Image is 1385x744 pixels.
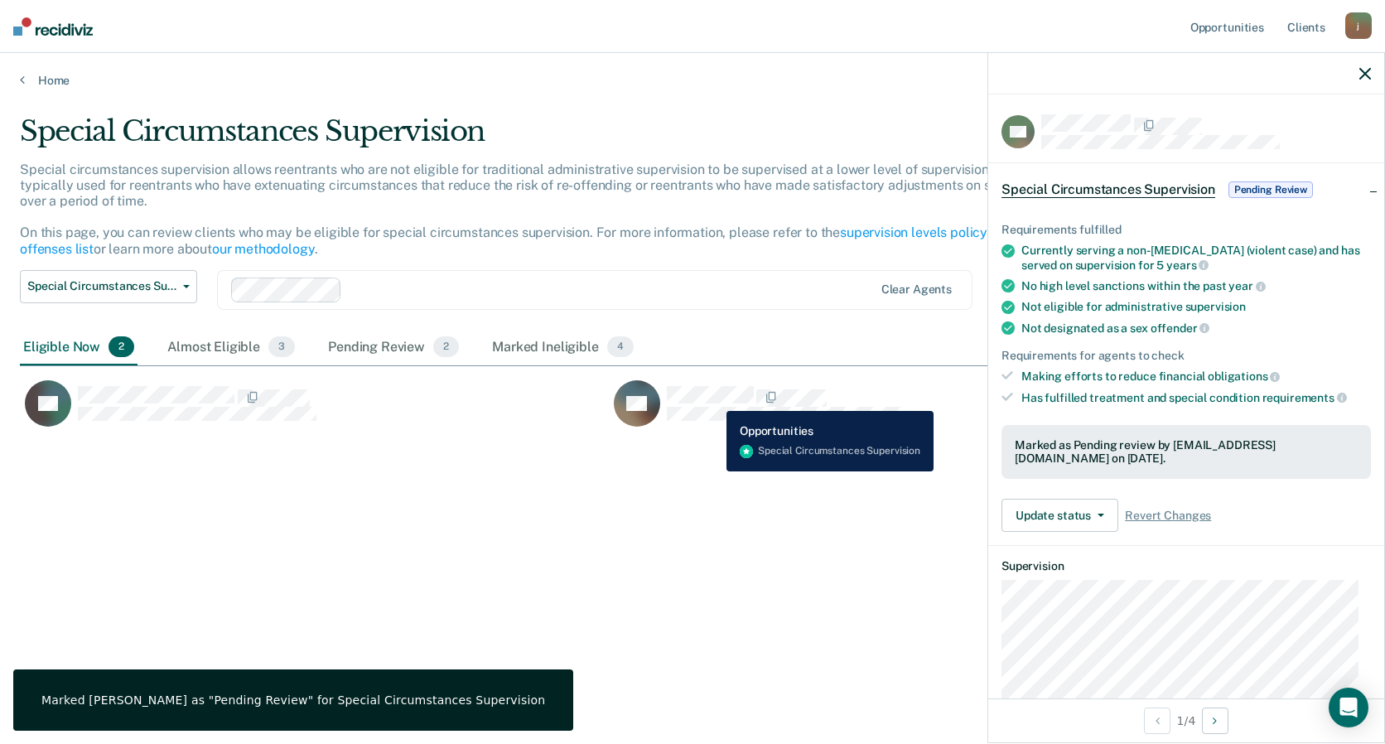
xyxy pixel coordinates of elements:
[1021,390,1371,405] div: Has fulfilled treatment and special condition
[1345,12,1372,39] div: j
[109,336,134,358] span: 2
[1185,300,1246,313] span: supervision
[1166,258,1209,272] span: years
[1125,509,1211,523] span: Revert Changes
[988,698,1384,742] div: 1 / 4
[840,225,987,240] a: supervision levels policy
[1001,223,1371,237] div: Requirements fulfilled
[1021,244,1371,272] div: Currently serving a non-[MEDICAL_DATA] (violent case) and has served on supervision for 5
[1208,370,1280,383] span: obligations
[20,225,1051,256] a: violent offenses list
[1151,321,1210,335] span: offender
[164,330,298,366] div: Almost Eligible
[1021,278,1371,293] div: No high level sanctions within the past
[20,330,138,366] div: Eligible Now
[20,162,1052,257] p: Special circumstances supervision allows reentrants who are not eligible for traditional administ...
[1021,300,1371,314] div: Not eligible for administrative
[1202,708,1228,734] button: Next Opportunity
[433,336,459,358] span: 2
[20,114,1059,162] div: Special Circumstances Supervision
[1001,499,1118,532] button: Update status
[607,336,634,358] span: 4
[1329,688,1368,727] div: Open Intercom Messenger
[13,17,93,36] img: Recidiviz
[27,279,176,293] span: Special Circumstances Supervision
[1015,438,1358,466] div: Marked as Pending review by [EMAIL_ADDRESS][DOMAIN_NAME] on [DATE].
[1001,349,1371,363] div: Requirements for agents to check
[1021,321,1371,336] div: Not designated as a sex
[1021,369,1371,384] div: Making efforts to reduce financial
[1001,559,1371,573] dt: Supervision
[1001,181,1215,198] span: Special Circumstances Supervision
[268,336,295,358] span: 3
[1262,391,1347,404] span: requirements
[881,283,952,297] div: Clear agents
[1144,708,1170,734] button: Previous Opportunity
[609,379,1198,446] div: CaseloadOpportunityCell-483EA
[20,73,1365,88] a: Home
[20,379,609,446] div: CaseloadOpportunityCell-965HU
[325,330,462,366] div: Pending Review
[988,163,1384,216] div: Special Circumstances SupervisionPending Review
[489,330,637,366] div: Marked Ineligible
[1228,181,1313,198] span: Pending Review
[1228,279,1265,292] span: year
[212,241,315,257] a: our methodology
[41,693,545,708] div: Marked [PERSON_NAME] as "Pending Review" for Special Circumstances Supervision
